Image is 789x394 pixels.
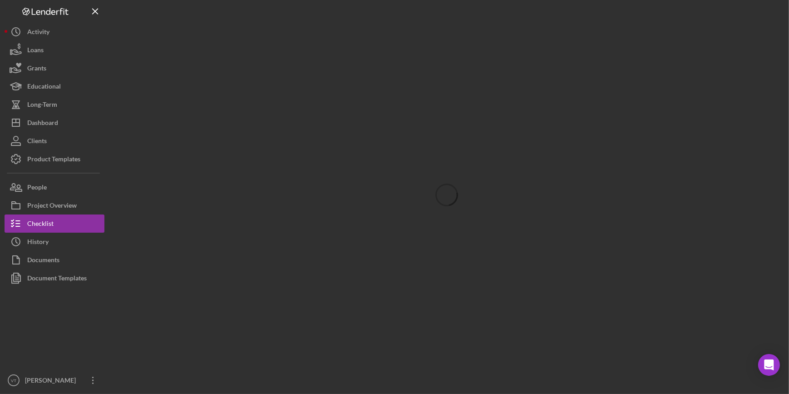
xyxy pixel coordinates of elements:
div: People [27,178,47,199]
div: Long-Term [27,95,57,116]
button: Document Templates [5,269,104,287]
button: Grants [5,59,104,77]
div: [PERSON_NAME] [23,371,82,392]
div: Checklist [27,214,54,235]
button: Educational [5,77,104,95]
div: Activity [27,23,49,43]
div: Grants [27,59,46,80]
div: Clients [27,132,47,152]
button: History [5,233,104,251]
button: Long-Term [5,95,104,114]
div: Product Templates [27,150,80,170]
button: VT[PERSON_NAME] [5,371,104,389]
button: Loans [5,41,104,59]
button: Product Templates [5,150,104,168]
button: Documents [5,251,104,269]
div: Document Templates [27,269,87,289]
div: Dashboard [27,114,58,134]
div: Documents [27,251,59,271]
text: VT [11,378,16,383]
div: Loans [27,41,44,61]
div: Project Overview [27,196,77,217]
div: History [27,233,49,253]
button: People [5,178,104,196]
button: Checklist [5,214,104,233]
button: Activity [5,23,104,41]
button: Clients [5,132,104,150]
button: Dashboard [5,114,104,132]
div: Open Intercom Messenger [758,354,780,376]
div: Educational [27,77,61,98]
button: Project Overview [5,196,104,214]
